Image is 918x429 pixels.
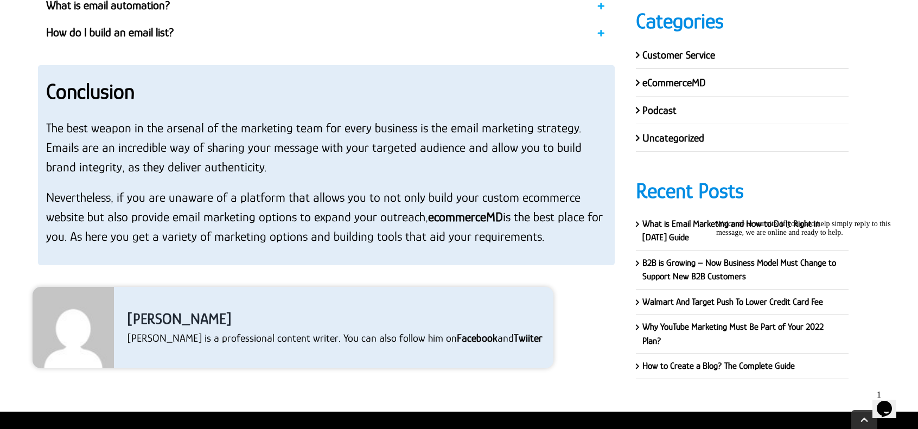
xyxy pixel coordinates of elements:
[642,132,704,144] a: Uncategorized
[642,361,795,371] a: How to Create a Blog? The Complete Guide
[642,76,706,88] a: eCommerceMD
[46,118,607,177] p: The best weapon in the arsenal of the marketing team for every business is the email marketing st...
[872,386,907,418] iframe: chat widget
[514,332,543,344] a: Twiiter
[642,49,715,61] a: Customer Service
[46,79,135,104] strong: Conclusion
[127,309,543,329] span: [PERSON_NAME]
[642,297,823,307] a: Walmart And Target Push To Lower Credit Card Fee
[636,176,849,206] h4: Recent Posts
[642,258,836,282] a: B2B is Growing – Now Business Model Must Change to Support New B2B Customers
[4,4,200,22] div: Welcome to our site, if you need help simply reply to this message, we are online and ready to help.
[127,330,543,346] div: [PERSON_NAME] is a professional content writer. You can also follow him on and
[712,215,907,380] iframe: chat widget
[457,332,498,344] a: Facebook
[33,287,114,368] img: Garry Wilson
[636,7,849,36] h4: Categories
[46,19,607,46] a: How do I build an email list?
[46,188,607,246] p: Nevertheless, if you are unaware of a platform that allows you to not only build your custom ecom...
[46,24,575,41] span: How do I build an email list?
[642,322,824,346] a: Why YouTube Marketing Must Be Part of Your 2022 Plan?
[4,4,179,21] span: Welcome to our site, if you need help simply reply to this message, we are online and ready to help.
[642,104,677,116] a: Podcast
[428,209,503,224] a: ecommerceMD
[642,219,820,243] a: What is Email Marketing and How to Do It Right in [DATE] Guide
